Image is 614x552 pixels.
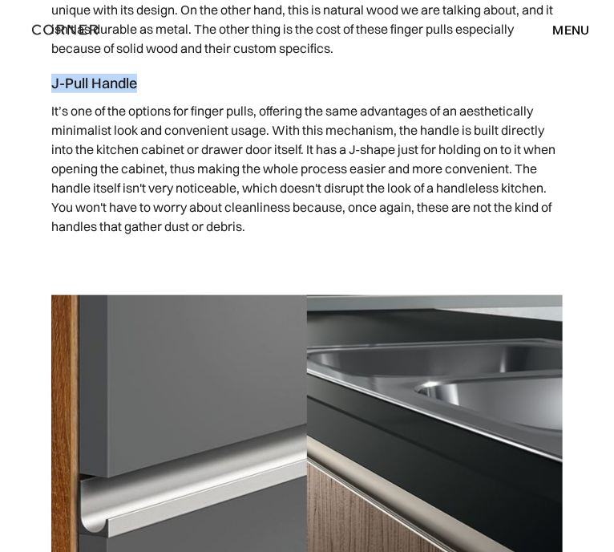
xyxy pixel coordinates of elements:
[51,74,563,93] h4: J-Pull Handle
[51,244,563,279] p: ‍
[24,19,107,40] a: home
[537,16,590,43] div: menu
[51,93,563,244] p: It’s one of the options for finger pulls, offering the same advantages of an aesthetically minima...
[553,23,590,36] div: menu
